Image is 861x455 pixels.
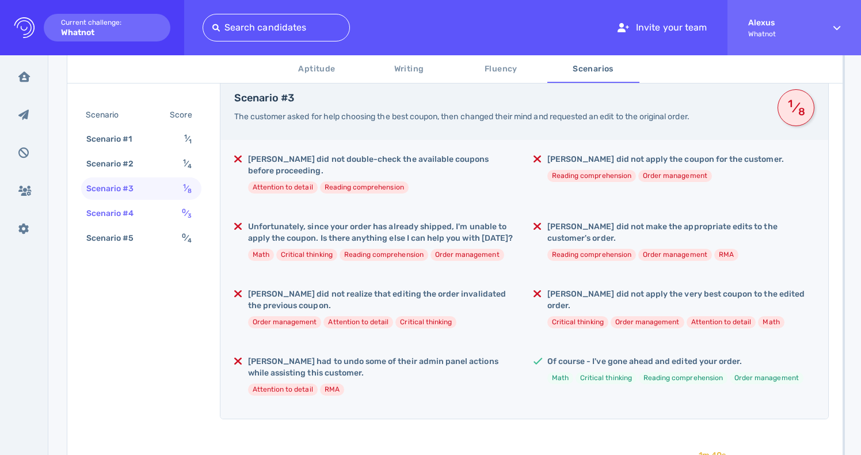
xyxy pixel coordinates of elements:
li: Critical thinking [395,316,456,328]
h5: [PERSON_NAME] had to undo some of their admin panel actions while assisting this customer. [248,356,515,379]
h5: [PERSON_NAME] did not make the appropriate edits to the customer's order. [547,221,814,244]
span: The customer asked for help choosing the best coupon, then changed their mind and requested an ed... [234,112,689,122]
h5: [PERSON_NAME] did not apply the coupon for the customer. [547,154,784,165]
li: Reading comprehension [547,249,636,261]
sup: 1 [786,103,795,105]
h4: Scenario #3 [234,92,764,105]
sub: 3 [188,212,192,219]
li: Math [758,316,784,328]
span: Writing [370,62,448,77]
li: Attention to detail [687,316,756,328]
li: Critical thinking [576,372,637,384]
h5: [PERSON_NAME] did not apply the very best coupon to the edited order. [547,289,814,312]
sub: 1 [189,138,192,145]
h5: Unfortunately, since your order has already shipped, I'm unable to apply the coupon. Is there any... [248,221,515,244]
li: Reading comprehension [547,170,636,182]
li: Math [248,249,274,261]
li: Attention to detail [248,384,318,396]
sup: 0 [182,232,186,240]
h5: [PERSON_NAME] did not realize that editing the order invalidated the previous coupon. [248,289,515,312]
h5: [PERSON_NAME] did not double-check the available coupons before proceeding. [248,154,515,177]
span: Aptitude [278,62,356,77]
span: ⁄ [786,97,806,118]
div: Scenario #2 [84,156,148,172]
span: Fluency [462,62,540,77]
div: Scenario [83,107,132,123]
li: Math [547,372,573,384]
li: Order management [611,316,684,328]
h5: Of course - I've gone ahead and edited your order. [547,356,803,367]
span: ⁄ [183,184,191,194]
sub: 4 [188,237,192,244]
li: RMA [320,384,344,396]
span: ⁄ [183,159,191,169]
sub: 8 [188,187,192,195]
li: Order management [638,170,712,182]
span: ⁄ [184,134,191,144]
div: Scenario #1 [84,131,146,147]
sup: 1 [184,133,187,141]
span: Scenarios [554,62,633,77]
sub: 8 [797,111,806,113]
li: Order management [638,249,712,261]
sup: 0 [182,207,186,215]
sup: 1 [183,158,186,165]
strong: Alexus [748,18,813,28]
li: Reading comprehension [340,249,428,261]
li: RMA [714,249,738,261]
span: ⁄ [182,233,191,243]
li: Critical thinking [276,249,337,261]
span: Whatnot [748,30,813,38]
div: Scenario #4 [84,205,148,222]
div: Score [167,107,199,123]
li: Critical thinking [547,316,608,328]
li: Order management [248,316,322,328]
li: Order management [730,372,803,384]
div: Scenario #5 [84,230,148,247]
li: Order management [430,249,504,261]
li: Reading comprehension [320,181,409,194]
li: Reading comprehension [639,372,727,384]
sup: 1 [183,183,186,190]
li: Attention to detail [248,181,318,194]
li: Attention to detail [323,316,393,328]
div: Scenario #3 [84,180,148,197]
sub: 4 [188,162,192,170]
span: ⁄ [182,208,191,218]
